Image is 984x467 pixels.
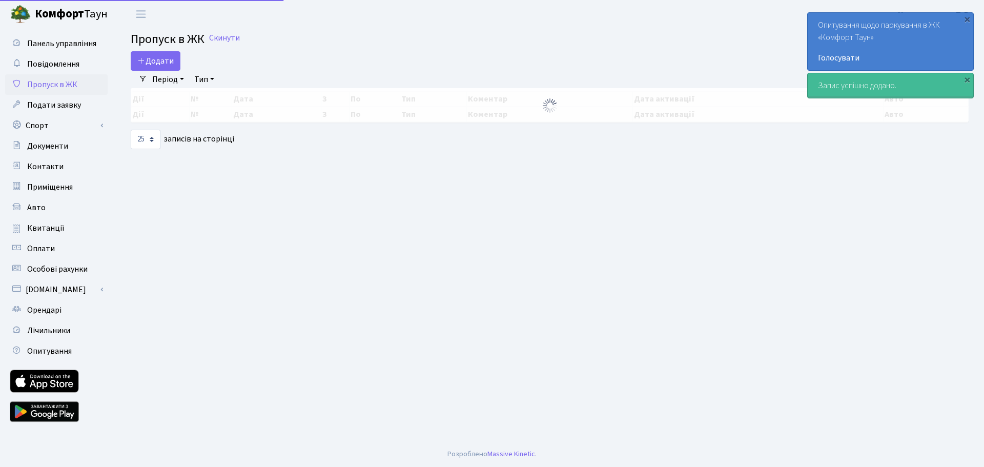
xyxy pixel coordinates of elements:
a: Авто [5,197,108,218]
a: Каричковська Т. В. [898,8,972,21]
a: Повідомлення [5,54,108,74]
span: Документи [27,140,68,152]
a: Скинути [209,33,240,43]
span: Контакти [27,161,64,172]
span: Лічильники [27,325,70,336]
span: Пропуск в ЖК [27,79,77,90]
div: Опитування щодо паркування в ЖК «Комфорт Таун» [808,13,973,70]
span: Панель управління [27,38,96,49]
a: Квитанції [5,218,108,238]
a: Спорт [5,115,108,136]
span: Особові рахунки [27,263,88,275]
label: записів на сторінці [131,130,234,149]
a: Панель управління [5,33,108,54]
span: Приміщення [27,181,73,193]
a: Період [148,71,188,88]
a: Голосувати [818,52,963,64]
img: Обробка... [542,97,558,114]
a: [DOMAIN_NAME] [5,279,108,300]
span: Таун [35,6,108,23]
span: Повідомлення [27,58,79,70]
a: Опитування [5,341,108,361]
span: Оплати [27,243,55,254]
span: Квитанції [27,222,65,234]
a: Особові рахунки [5,259,108,279]
a: Приміщення [5,177,108,197]
span: Авто [27,202,46,213]
span: Опитування [27,346,72,357]
img: logo.png [10,4,31,25]
b: Каричковська Т. В. [898,9,972,20]
button: Переключити навігацію [128,6,154,23]
span: Подати заявку [27,99,81,111]
a: Оплати [5,238,108,259]
span: Додати [137,55,174,67]
a: Тип [190,71,218,88]
span: Пропуск в ЖК [131,30,204,48]
div: × [962,74,972,85]
a: Пропуск в ЖК [5,74,108,95]
a: Лічильники [5,320,108,341]
div: × [962,14,972,24]
b: Комфорт [35,6,84,22]
a: Подати заявку [5,95,108,115]
select: записів на сторінці [131,130,160,149]
a: Контакти [5,156,108,177]
a: Орендарі [5,300,108,320]
div: Запис успішно додано. [808,73,973,98]
span: Орендарі [27,304,61,316]
a: Документи [5,136,108,156]
a: Massive Kinetic [487,449,535,459]
a: Додати [131,51,180,71]
div: Розроблено . [447,449,537,460]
